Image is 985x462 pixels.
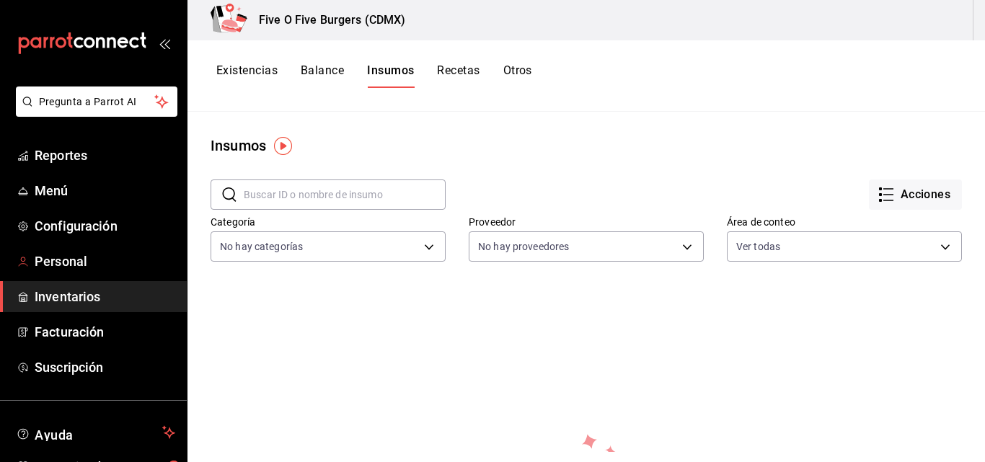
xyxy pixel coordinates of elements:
button: Otros [503,63,532,88]
button: Acciones [869,179,962,210]
button: Insumos [367,63,414,88]
button: Recetas [437,63,480,88]
span: Suscripción [35,357,175,377]
span: Pregunta a Parrot AI [39,94,155,110]
span: Ayuda [35,424,156,441]
span: Configuración [35,216,175,236]
div: navigation tabs [216,63,532,88]
span: Ver todas [736,239,780,254]
label: Categoría [211,217,446,227]
div: Insumos [211,135,266,156]
span: No hay categorías [220,239,303,254]
img: Tooltip marker [274,137,292,155]
span: Facturación [35,322,175,342]
button: Existencias [216,63,278,88]
span: Menú [35,181,175,200]
a: Pregunta a Parrot AI [10,105,177,120]
input: Buscar ID o nombre de insumo [244,180,446,209]
span: Inventarios [35,287,175,306]
button: Pregunta a Parrot AI [16,86,177,117]
button: open_drawer_menu [159,37,170,49]
h3: Five O Five Burgers (CDMX) [247,12,405,29]
label: Proveedor [469,217,704,227]
button: Balance [301,63,344,88]
span: No hay proveedores [478,239,569,254]
label: Área de conteo [727,217,962,227]
span: Reportes [35,146,175,165]
span: Personal [35,252,175,271]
